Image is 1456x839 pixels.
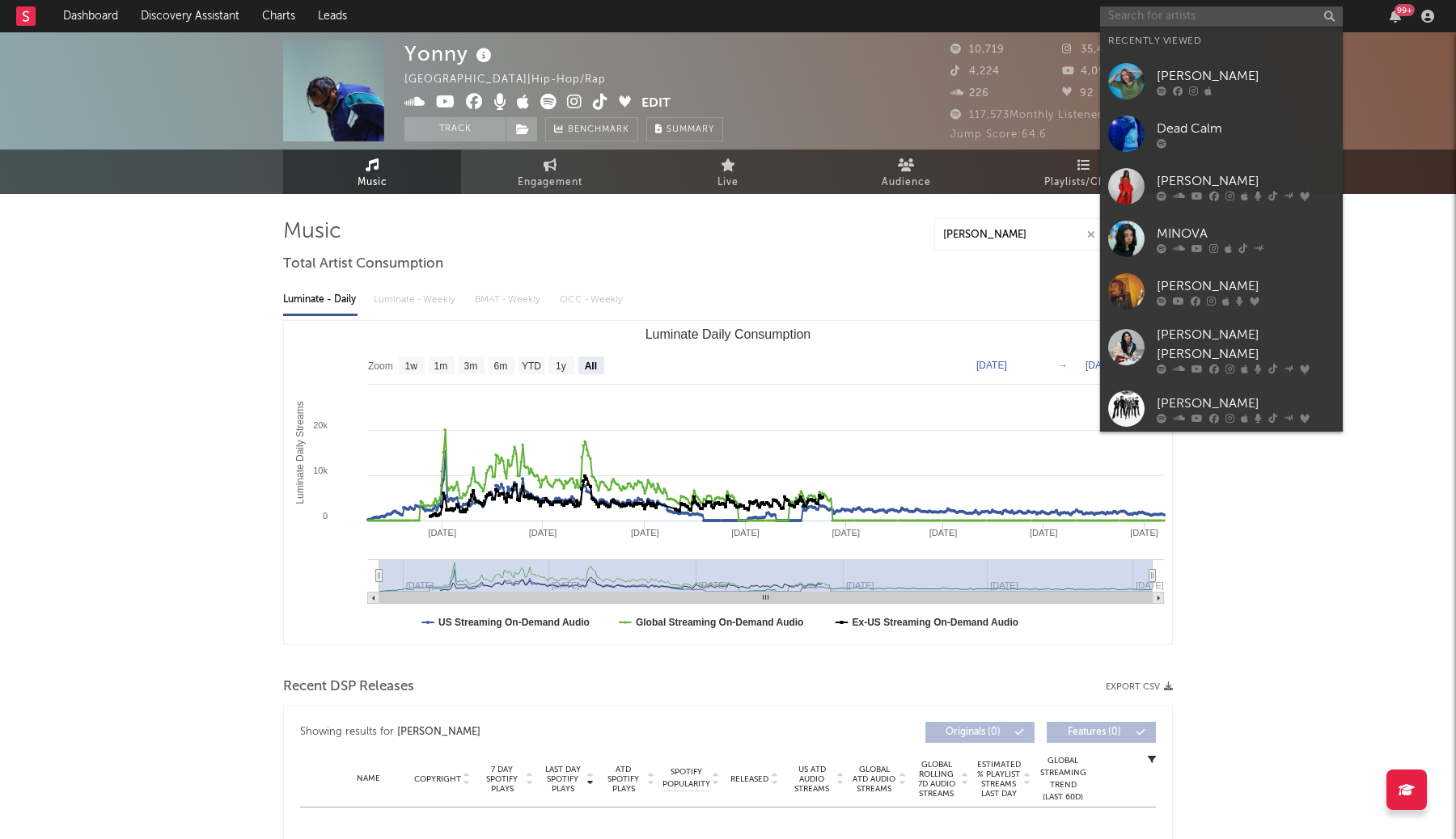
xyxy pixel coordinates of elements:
[853,617,1019,628] text: Ex-US Streaming On-Demand Audio
[1100,318,1343,382] a: [PERSON_NAME] [PERSON_NAME]
[639,150,817,194] a: Live
[1062,66,1112,77] span: 4,050
[1100,382,1343,435] a: [PERSON_NAME]
[832,528,860,538] text: [DATE]
[662,766,710,791] span: Spotify Popularity
[646,117,723,141] button: Summary
[1100,160,1343,213] a: [PERSON_NAME]
[935,229,1106,242] input: Search by song name or URL
[461,150,639,194] a: Engagement
[950,88,989,99] span: 226
[283,677,414,697] span: Recent DSP Releases
[1157,326,1335,365] div: [PERSON_NAME] [PERSON_NAME]
[323,511,328,521] text: 0
[464,360,478,372] text: 3m
[480,765,523,794] span: 7 Day Spotify Plays
[434,360,448,372] text: 1m
[925,722,1035,743] button: Originals(0)
[950,129,1047,140] span: Jump Score: 64.6
[667,125,714,134] span: Summary
[428,528,456,538] text: [DATE]
[283,150,461,194] a: Music
[641,94,671,114] button: Edit
[529,528,557,538] text: [DATE]
[1157,224,1335,243] div: MINOVA
[358,173,387,192] span: Music
[950,110,1108,120] span: 117,573 Monthly Listeners
[1157,171,1335,191] div: [PERSON_NAME]
[717,173,739,192] span: Live
[631,528,659,538] text: [DATE]
[405,360,418,372] text: 1w
[1062,88,1094,99] span: 92
[568,120,629,140] span: Benchmark
[1100,108,1343,160] a: Dead Calm
[1030,528,1058,538] text: [DATE]
[518,173,582,192] span: Engagement
[522,360,541,372] text: YTD
[852,765,896,794] span: Global ATD Audio Streams
[1157,394,1335,413] div: [PERSON_NAME]
[914,760,959,799] span: Global Rolling 7D Audio Streams
[332,773,404,785] div: Name
[936,727,1010,737] span: Originals ( 0 )
[1157,66,1335,86] div: [PERSON_NAME]
[817,150,995,194] a: Audience
[950,66,1000,77] span: 4,224
[313,420,328,430] text: 20k
[1136,580,1164,590] text: [DATE]
[541,765,584,794] span: Last Day Spotify Plays
[414,774,461,784] span: Copyright
[283,255,443,274] span: Total Artist Consumption
[602,765,645,794] span: ATD Spotify Plays
[1130,528,1158,538] text: [DATE]
[731,528,760,538] text: [DATE]
[545,117,638,141] a: Benchmark
[976,760,1021,799] span: Estimated % Playlist Streams Last Day
[1086,360,1116,371] text: [DATE]
[397,723,480,742] div: [PERSON_NAME]
[1047,722,1156,743] button: Features(0)
[556,360,566,372] text: 1y
[1395,4,1415,16] div: 99 +
[404,70,624,90] div: [GEOGRAPHIC_DATA] | Hip-Hop/Rap
[1390,10,1401,23] button: 99+
[313,466,328,475] text: 10k
[1100,213,1343,265] a: MINOVA
[950,44,1005,55] span: 10,719
[1157,119,1335,138] div: Dead Calm
[294,401,306,504] text: Luminate Daily Streams
[438,617,590,628] text: US Streaming On-Demand Audio
[283,286,358,314] div: Luminate - Daily
[300,722,728,743] div: Showing results for
[730,774,768,784] span: Released
[1100,265,1343,318] a: [PERSON_NAME]
[636,617,804,628] text: Global Streaming On-Demand Audio
[1044,173,1124,192] span: Playlists/Charts
[494,360,508,372] text: 6m
[1057,727,1132,737] span: Features ( 0 )
[995,150,1173,194] a: Playlists/Charts
[1058,360,1068,371] text: →
[882,173,931,192] span: Audience
[404,117,506,141] button: Track
[368,360,393,372] text: Zoom
[284,321,1172,644] svg: Luminate Daily Consumption
[645,327,811,341] text: Luminate Daily Consumption
[585,360,597,372] text: All
[976,360,1007,371] text: [DATE]
[929,528,958,538] text: [DATE]
[1062,44,1117,55] span: 35,472
[1100,6,1343,27] input: Search for artists
[1039,755,1087,803] div: Global Streaming Trend (Last 60D)
[1100,55,1343,108] a: [PERSON_NAME]
[1108,32,1335,51] div: Recently Viewed
[1157,276,1335,296] div: [PERSON_NAME]
[404,40,496,67] div: Yonny
[1106,682,1173,692] button: Export CSV
[789,765,834,794] span: US ATD Audio Streams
